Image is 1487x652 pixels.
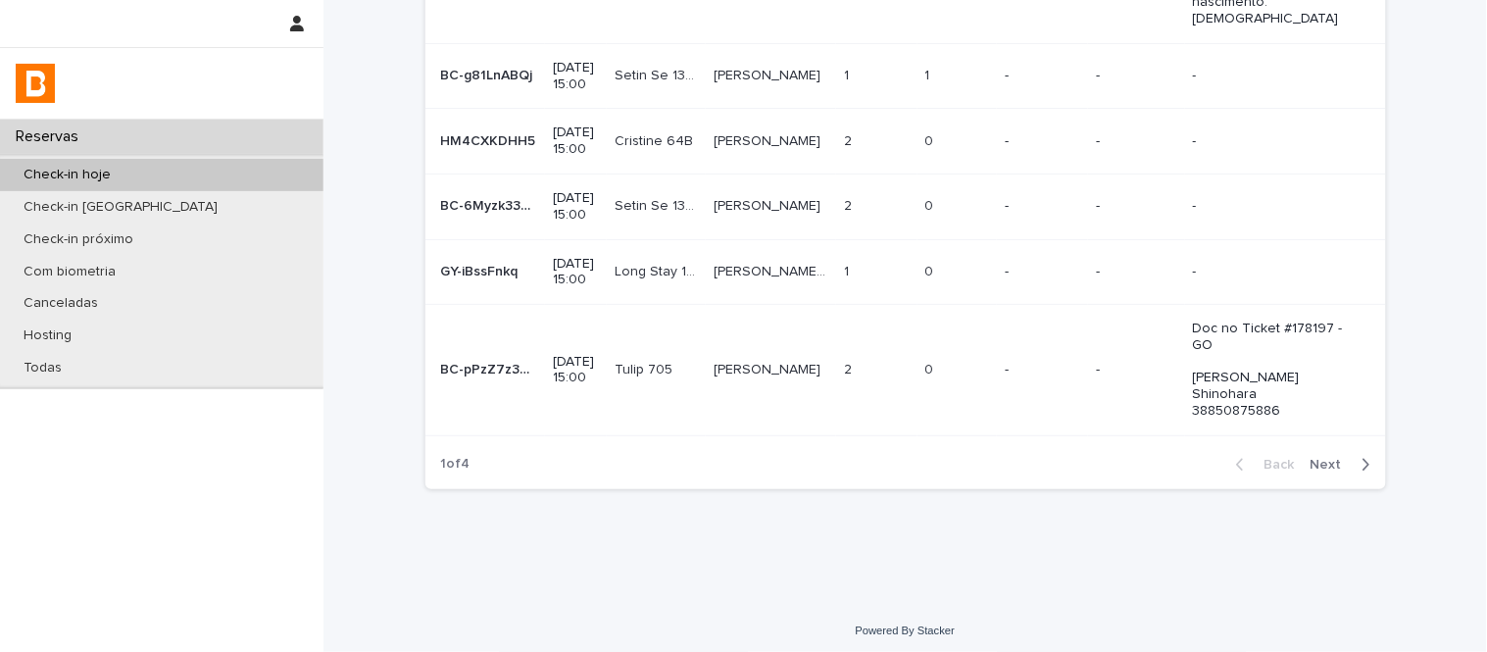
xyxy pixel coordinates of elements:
tr: GY-iBssFnkqGY-iBssFnkq [DATE] 15:00Long Stay 1507Long Stay 1507 [PERSON_NAME] Prop Long Stay 1507... [425,239,1386,305]
p: Todas [8,360,77,376]
tr: BC-g81LnABQjBC-g81LnABQj [DATE] 15:00Setin Se 1306Setin Se 1306 [PERSON_NAME][PERSON_NAME] 11 11 --- [425,43,1386,109]
img: zVaNuJHRTjyIjT5M9Xd5 [16,64,55,103]
p: 1 [925,64,934,84]
p: 2 [844,358,856,378]
p: - [1005,362,1080,378]
p: Check-in próximo [8,231,149,248]
tr: HM4CXKDHH5HM4CXKDHH5 [DATE] 15:00Cristine 64BCristine 64B [PERSON_NAME][PERSON_NAME] 22 00 --- [425,109,1386,175]
span: Back [1253,458,1295,472]
p: Doc no Ticket #178197 - GO [PERSON_NAME] Shinohara 38850875886 [1193,321,1355,420]
p: Canceladas [8,295,114,312]
p: Hosting [8,327,87,344]
p: [PERSON_NAME] [714,129,824,150]
p: 0 [925,260,938,280]
p: - [1193,198,1355,215]
p: 0 [925,358,938,378]
tr: BC-6Myzk33m9BC-6Myzk33m9 [DATE] 15:00Setin Se 1303Setin Se 1303 [PERSON_NAME][PERSON_NAME] 22 00 --- [425,174,1386,239]
p: - [1193,68,1355,84]
p: Cristine 64B [615,129,697,150]
button: Back [1220,456,1303,474]
p: - [1005,264,1080,280]
p: Rafaela Prop Long Stay 1507 [714,260,832,280]
p: 1 [844,260,853,280]
p: Check-in [GEOGRAPHIC_DATA] [8,199,233,216]
p: 0 [925,194,938,215]
p: [DATE] 15:00 [553,354,599,387]
p: Tulip 705 [615,358,676,378]
p: - [1096,362,1177,378]
p: Com biometria [8,264,131,280]
p: GY-iBssFnkq [441,260,522,280]
p: [DATE] 15:00 [553,60,599,93]
p: [DATE] 15:00 [553,256,599,289]
p: Lindabel Cristina Santos Cavalcante [714,194,824,215]
p: BC-pPzZ7z3W2 [441,358,542,378]
button: Next [1303,456,1386,474]
p: Long Stay 1507 [615,260,701,280]
p: - [1005,68,1080,84]
p: 0 [925,129,938,150]
p: 1 of 4 [425,440,486,488]
p: - [1005,198,1080,215]
p: [DATE] 15:00 [553,190,599,224]
p: BC-6Myzk33m9 [441,194,542,215]
p: - [1005,133,1080,150]
p: HM4CXKDHH5 [441,129,540,150]
p: Carles Camprubí Ferrer [714,64,824,84]
p: Setin Se 1303 [615,194,701,215]
p: - [1096,133,1177,150]
p: Letícia Santana shinohara [714,358,824,378]
p: 2 [844,194,856,215]
p: - [1193,133,1355,150]
p: Check-in hoje [8,167,126,183]
p: Reservas [8,127,94,146]
p: 2 [844,129,856,150]
p: - [1096,198,1177,215]
tr: BC-pPzZ7z3W2BC-pPzZ7z3W2 [DATE] 15:00Tulip 705Tulip 705 [PERSON_NAME][PERSON_NAME] 22 00 --Doc no... [425,305,1386,436]
p: 1 [844,64,853,84]
p: Setin Se 1306 [615,64,701,84]
p: - [1096,68,1177,84]
a: Powered By Stacker [856,625,955,636]
p: [DATE] 15:00 [553,125,599,158]
p: BC-g81LnABQj [441,64,537,84]
p: - [1193,264,1355,280]
span: Next [1311,458,1354,472]
p: - [1096,264,1177,280]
